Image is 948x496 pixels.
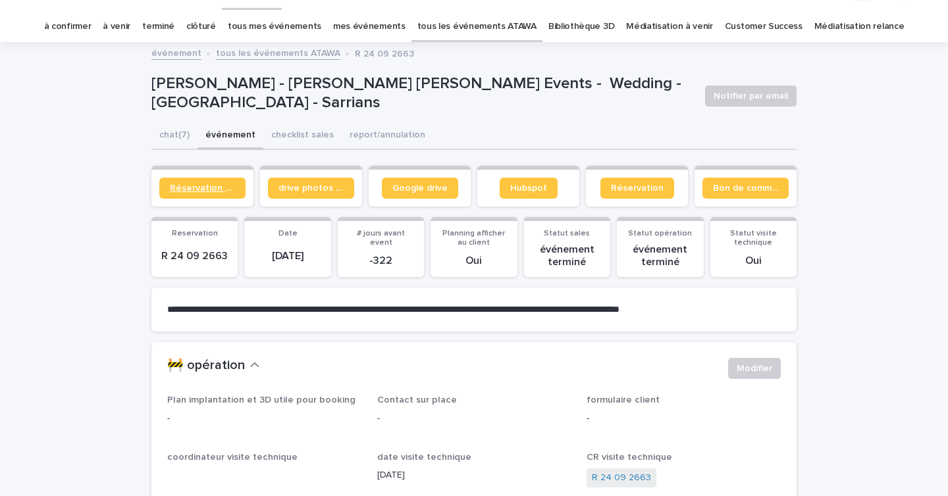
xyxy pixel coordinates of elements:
[377,468,571,482] p: [DATE]
[216,45,340,60] a: tous les événements ATAWA
[628,230,692,237] span: Statut opération
[159,250,230,262] p: R 24 09 2663
[167,453,298,462] span: coordinateur visite technique
[357,230,405,247] span: # jours avant event
[611,184,664,193] span: Réservation
[333,11,406,42] a: mes événements
[170,184,235,193] span: Réservation client
[548,11,614,42] a: Bibliothèque 3D
[417,11,537,42] a: tous les événements ATAWA
[718,255,789,267] p: Oui
[587,453,672,462] span: CR visite technique
[167,358,245,374] h2: 🚧 opération
[252,250,323,262] p: [DATE]
[714,89,788,103] span: Notifier par email
[342,122,433,150] button: report/annulation
[377,412,571,426] p: -
[151,122,197,150] button: chat (7)
[278,184,344,193] span: drive photos coordinateur
[544,230,590,237] span: Statut sales
[438,255,509,267] p: Oui
[730,230,777,247] span: Statut visite technique
[587,395,660,405] span: formulaire client
[268,178,354,199] a: drive photos coordinateur
[587,412,781,426] p: -
[737,362,772,375] span: Modifier
[532,243,602,268] p: événement terminé
[626,11,713,42] a: Médiatisation à venir
[814,11,905,42] a: Médiatisation relance
[500,178,558,199] a: Hubspot
[159,178,246,199] a: Réservation client
[702,178,789,199] a: Bon de commande
[725,11,803,42] a: Customer Success
[172,230,218,237] span: Reservation
[263,122,342,150] button: checklist sales
[600,178,674,199] a: Réservation
[510,184,547,193] span: Hubspot
[44,11,92,42] a: à confirmer
[442,230,505,247] span: Planning afficher au client
[392,184,448,193] span: Google drive
[377,453,471,462] span: date visite technique
[377,395,457,405] span: Contact sur place
[103,11,130,42] a: à venir
[382,178,458,199] a: Google drive
[151,74,695,112] p: [PERSON_NAME] - [PERSON_NAME] [PERSON_NAME] Events - Wedding - [GEOGRAPHIC_DATA] - Sarrians
[167,412,361,426] p: -
[151,45,201,60] a: événement
[625,243,695,268] p: événement terminé
[278,230,298,237] span: Date
[197,122,263,150] button: événement
[167,395,355,405] span: Plan implantation et 3D utile pour booking
[592,471,651,485] a: R 24 09 2663
[346,255,416,267] p: -322
[186,11,216,42] a: clôturé
[142,11,174,42] a: terminé
[167,358,259,374] button: 🚧 opération
[728,358,781,379] button: Modifier
[705,86,797,107] button: Notifier par email
[228,11,321,42] a: tous mes événements
[355,45,414,60] p: R 24 09 2663
[713,184,778,193] span: Bon de commande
